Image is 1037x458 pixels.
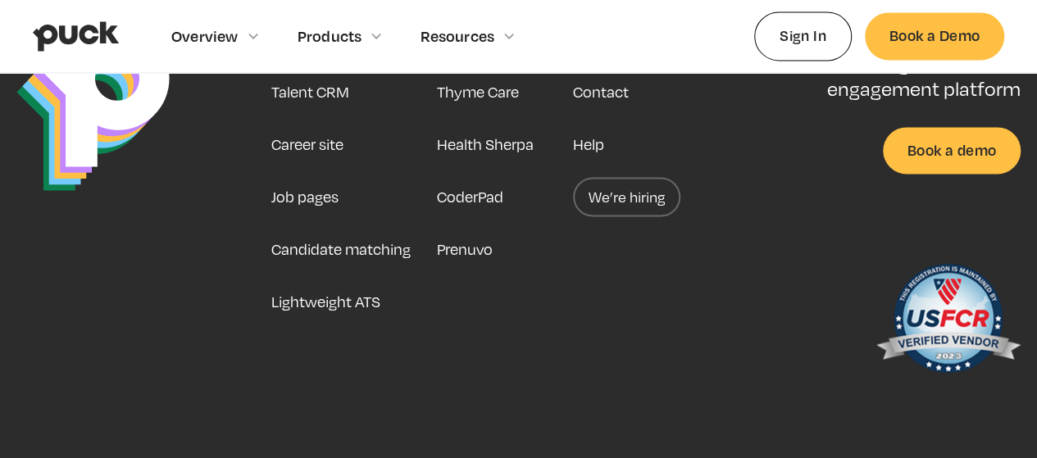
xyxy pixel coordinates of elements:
[271,282,380,321] a: Lightweight ATS
[437,125,534,164] a: Health Sherpa
[883,127,1021,174] a: Book a demo
[573,177,680,216] a: We’re hiring
[421,27,494,45] div: Resources
[271,177,339,216] a: Job pages
[437,177,503,216] a: CoderPad
[171,27,239,45] div: Overview
[865,12,1004,59] a: Book a Demo
[754,11,852,60] a: Sign In
[271,72,349,111] a: Talent CRM
[271,125,343,164] a: Career site
[298,27,362,45] div: Products
[437,229,493,269] a: Prenuvo
[573,72,629,111] a: Contact
[875,256,1021,387] img: US Federal Contractor Registration System for Award Management Verified Vendor Seal
[271,229,411,269] a: Candidate matching
[573,125,604,164] a: Help
[437,72,519,111] a: Thyme Care
[16,26,170,191] img: Puck Logo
